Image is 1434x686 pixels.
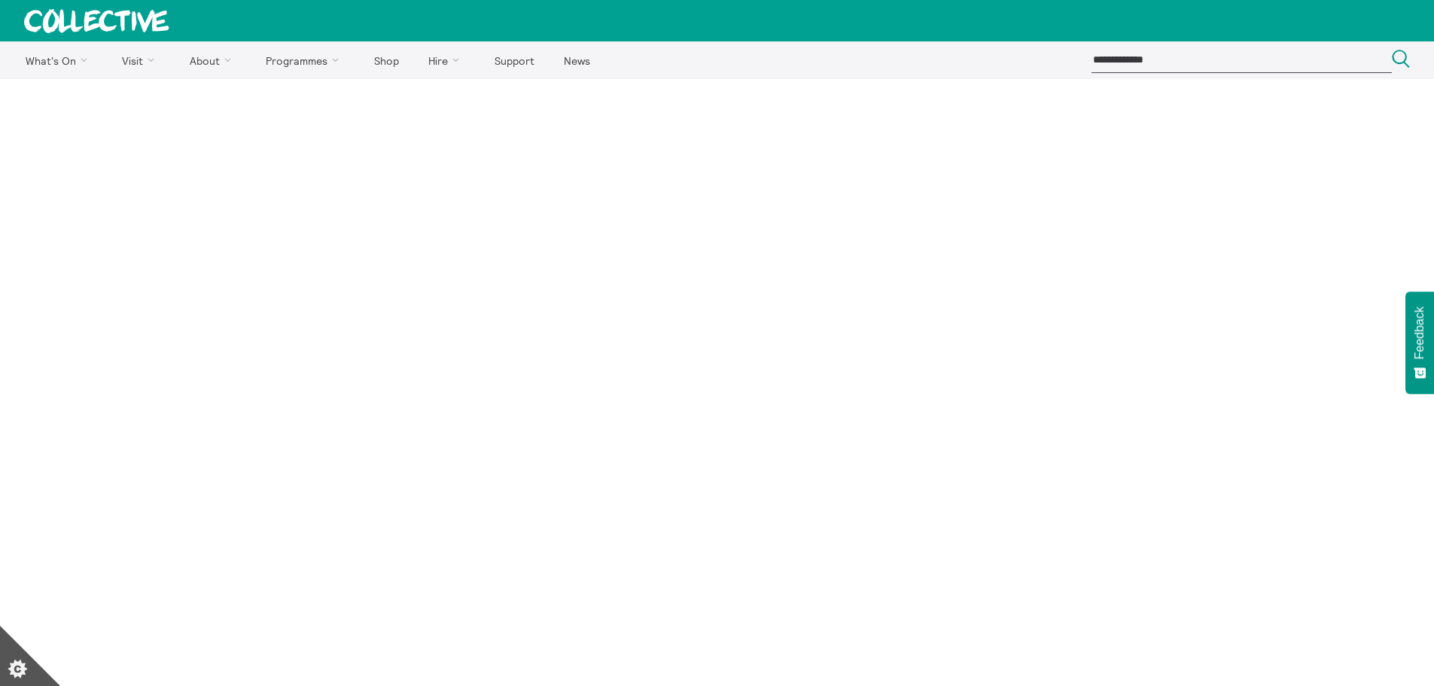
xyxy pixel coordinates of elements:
[176,41,250,79] a: About
[361,41,412,79] a: Shop
[416,41,479,79] a: Hire
[1413,306,1426,359] span: Feedback
[1405,291,1434,394] button: Feedback - Show survey
[12,41,106,79] a: What's On
[109,41,174,79] a: Visit
[481,41,547,79] a: Support
[253,41,358,79] a: Programmes
[550,41,603,79] a: News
